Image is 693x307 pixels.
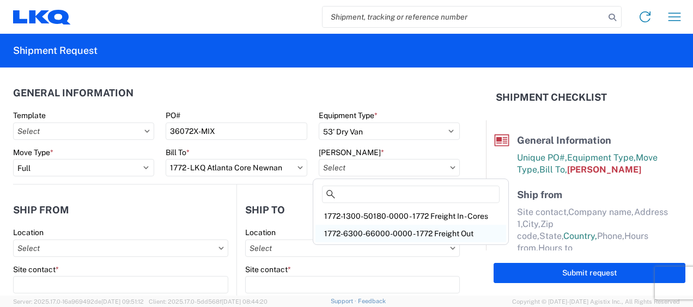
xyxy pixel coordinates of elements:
[166,148,190,157] label: Bill To
[13,265,59,274] label: Site contact
[597,231,624,241] span: Phone,
[319,159,460,176] input: Select
[568,207,634,217] span: Company name,
[13,88,133,99] h2: General Information
[331,298,358,304] a: Support
[517,207,568,217] span: Site contact,
[315,207,506,225] div: 1772-1300-50180-0000 - 1772 Freight In - Cores
[13,122,154,140] input: Select
[245,265,291,274] label: Site contact
[319,148,384,157] label: [PERSON_NAME]
[13,148,53,157] label: Move Type
[494,263,685,283] button: Submit request
[13,298,144,305] span: Server: 2025.17.0-16a969492de
[567,152,636,163] span: Equipment Type,
[13,44,98,57] h2: Shipment Request
[539,231,563,241] span: State,
[13,205,69,216] h2: Ship from
[323,7,605,27] input: Shipment, tracking or reference number
[13,240,228,257] input: Select
[245,240,460,257] input: Select
[13,228,44,237] label: Location
[315,225,506,242] div: 1772-6300-66000-0000 - 1772 Freight Out
[539,164,567,175] span: Bill To,
[149,298,268,305] span: Client: 2025.17.0-5dd568f
[517,189,562,200] span: Ship from
[567,164,641,175] span: [PERSON_NAME]
[166,110,180,120] label: PO#
[222,298,268,305] span: [DATE] 08:44:20
[522,219,540,229] span: City,
[358,298,386,304] a: Feedback
[101,298,144,305] span: [DATE] 09:51:12
[245,228,276,237] label: Location
[563,231,597,241] span: Country,
[517,152,567,163] span: Unique PO#,
[245,205,285,216] h2: Ship to
[512,297,680,306] span: Copyright © [DATE]-[DATE] Agistix Inc., All Rights Reserved
[13,110,46,120] label: Template
[517,134,611,146] span: General Information
[538,243,573,253] span: Hours to
[319,110,378,120] label: Equipment Type
[496,91,607,104] h2: Shipment Checklist
[166,159,307,176] input: Select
